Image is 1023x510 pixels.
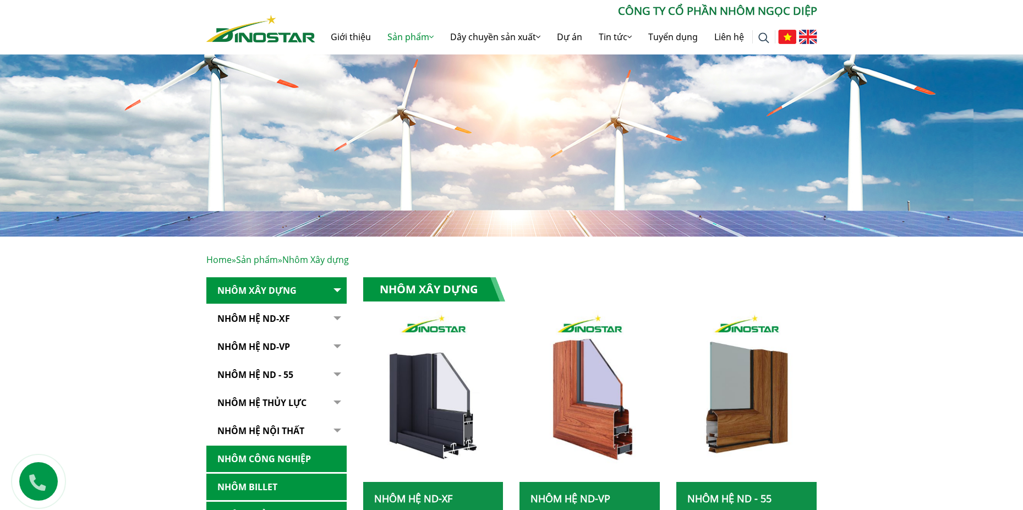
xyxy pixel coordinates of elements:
[676,310,817,482] img: nhom xay dung
[799,30,817,44] img: English
[206,254,349,266] span: » »
[206,474,347,501] a: Nhôm Billet
[206,254,232,266] a: Home
[322,19,379,54] a: Giới thiệu
[206,446,347,473] a: Nhôm Công nghiệp
[363,277,505,301] h1: Nhôm Xây dựng
[374,492,452,505] a: Nhôm Hệ ND-XF
[549,19,590,54] a: Dự án
[206,418,347,445] a: Nhôm hệ nội thất
[590,19,640,54] a: Tin tức
[236,254,278,266] a: Sản phẩm
[206,361,347,388] a: NHÔM HỆ ND - 55
[206,390,347,416] a: Nhôm hệ thủy lực
[363,310,503,482] img: nhom xay dung
[519,310,660,482] img: nhom xay dung
[379,19,442,54] a: Sản phẩm
[282,254,349,266] span: Nhôm Xây dựng
[758,32,769,43] img: search
[706,19,752,54] a: Liên hệ
[315,3,817,19] p: CÔNG TY CỔ PHẦN NHÔM NGỌC DIỆP
[206,15,315,42] img: Nhôm Dinostar
[687,492,772,505] a: NHÔM HỆ ND - 55
[363,310,504,482] a: nhom xay dung
[640,19,706,54] a: Tuyển dụng
[206,277,347,304] a: Nhôm Xây dựng
[206,305,347,332] a: Nhôm Hệ ND-XF
[206,333,347,360] a: Nhôm Hệ ND-VP
[530,492,610,505] a: Nhôm Hệ ND-VP
[442,19,549,54] a: Dây chuyền sản xuất
[778,30,796,44] img: Tiếng Việt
